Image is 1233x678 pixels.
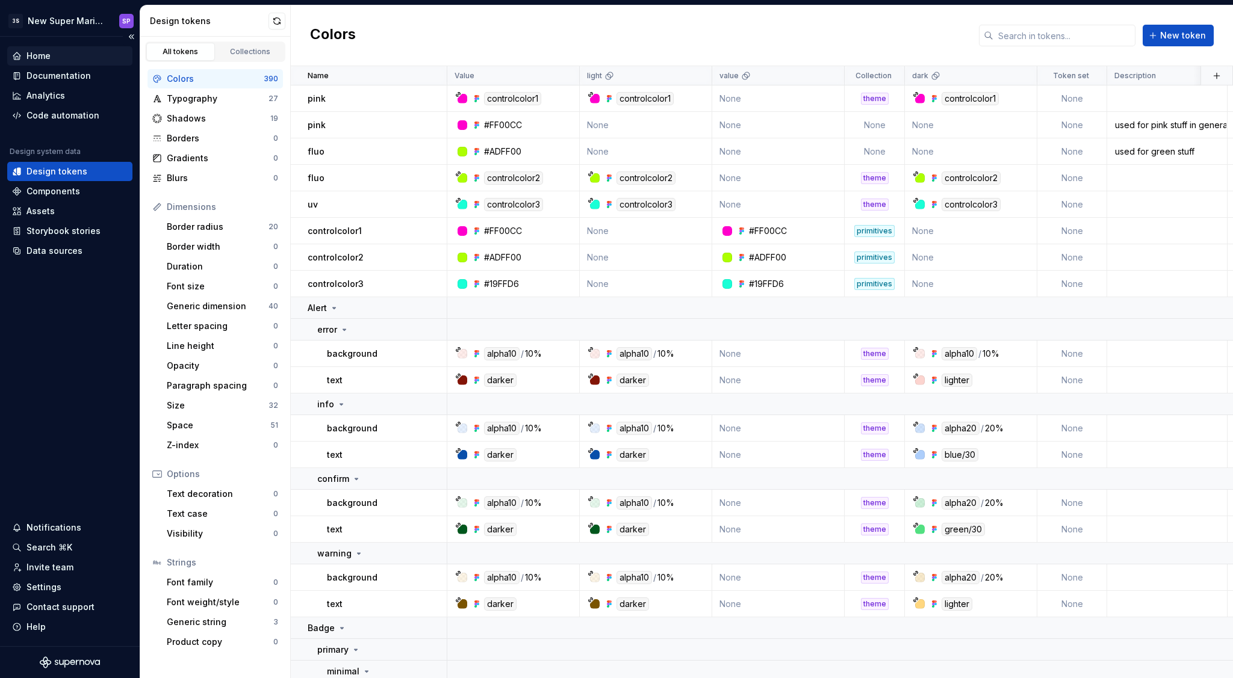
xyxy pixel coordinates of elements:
[7,597,132,617] button: Contact support
[273,134,278,143] div: 0
[484,571,520,584] div: alpha10
[484,496,520,510] div: alpha10
[327,665,359,677] p: minimal
[26,225,101,237] div: Storybook stories
[616,92,674,105] div: controlcolor1
[942,422,980,435] div: alpha20
[1037,191,1107,218] td: None
[7,538,132,557] button: Search ⌘K
[657,496,674,510] div: 10%
[1037,591,1107,617] td: None
[484,146,521,158] div: #ADFF00
[162,336,283,356] a: Line height0
[1037,367,1107,393] td: None
[162,504,283,523] a: Text case0
[308,251,364,263] p: controlcolor2
[985,496,1004,510] div: 20%
[861,598,889,610] div: theme
[269,401,278,410] div: 32
[7,221,132,241] a: Storybook stories
[1037,218,1107,244] td: None
[712,564,845,591] td: None
[162,436,283,455] a: Z-index0
[308,119,326,131] p: pink
[1143,25,1214,46] button: New token
[861,93,889,105] div: theme
[123,28,140,45] button: Collapse sidebar
[580,112,712,138] td: None
[162,612,283,632] a: Generic string3
[712,516,845,543] td: None
[942,92,999,105] div: controlcolor1
[657,571,674,584] div: 10%
[525,496,542,510] div: 10%
[273,578,278,587] div: 0
[616,571,652,584] div: alpha10
[167,221,269,233] div: Border radius
[712,367,845,393] td: None
[653,347,656,360] div: /
[616,422,652,435] div: alpha10
[749,225,787,237] div: #FF00CC
[327,449,343,461] p: text
[993,25,1135,46] input: Search in tokens...
[854,278,895,290] div: primitives
[1037,516,1107,543] td: None
[162,356,283,375] a: Opacity0
[273,341,278,351] div: 0
[28,15,105,27] div: New Super Mario Design System
[484,225,522,237] div: #FF00CC
[2,8,137,34] button: 3SNew Super Mario Design SystemSP
[7,86,132,105] a: Analytics
[167,260,273,273] div: Duration
[162,416,283,435] a: Space51
[308,199,318,211] p: uv
[162,632,283,652] a: Product copy0
[167,152,273,164] div: Gradients
[525,347,542,360] div: 10%
[905,112,1037,138] td: None
[167,300,269,312] div: Generic dimension
[162,316,283,336] a: Letter spacing0
[580,271,712,297] td: None
[484,374,517,387] div: darker
[308,71,329,81] p: Name
[162,593,283,612] a: Font weight/style0
[167,73,264,85] div: Colors
[1053,71,1089,81] p: Token set
[167,399,269,411] div: Size
[26,70,91,82] div: Documentation
[317,644,349,656] p: primary
[484,251,521,263] div: #ADFF00
[273,489,278,499] div: 0
[167,360,273,372] div: Opacity
[942,571,980,584] div: alpha20
[484,92,541,105] div: controlcolor1
[167,280,273,292] div: Font size
[616,448,649,461] div: darker
[167,596,273,608] div: Font weight/style
[317,547,352,559] p: warning
[1037,415,1107,442] td: None
[167,93,269,105] div: Typography
[273,282,278,291] div: 0
[167,636,273,648] div: Product copy
[712,112,845,138] td: None
[273,637,278,647] div: 0
[1114,71,1156,81] p: Description
[273,262,278,271] div: 0
[484,448,517,461] div: darker
[942,523,985,536] div: green/30
[148,89,283,108] a: Typography27
[308,278,364,290] p: controlcolor3
[712,415,845,442] td: None
[7,106,132,125] a: Code automation
[26,185,80,197] div: Components
[26,561,73,573] div: Invite team
[167,488,273,500] div: Text decoration
[167,468,278,480] div: Options
[525,571,542,584] div: 10%
[653,422,656,435] div: /
[1037,271,1107,297] td: None
[26,50,51,62] div: Home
